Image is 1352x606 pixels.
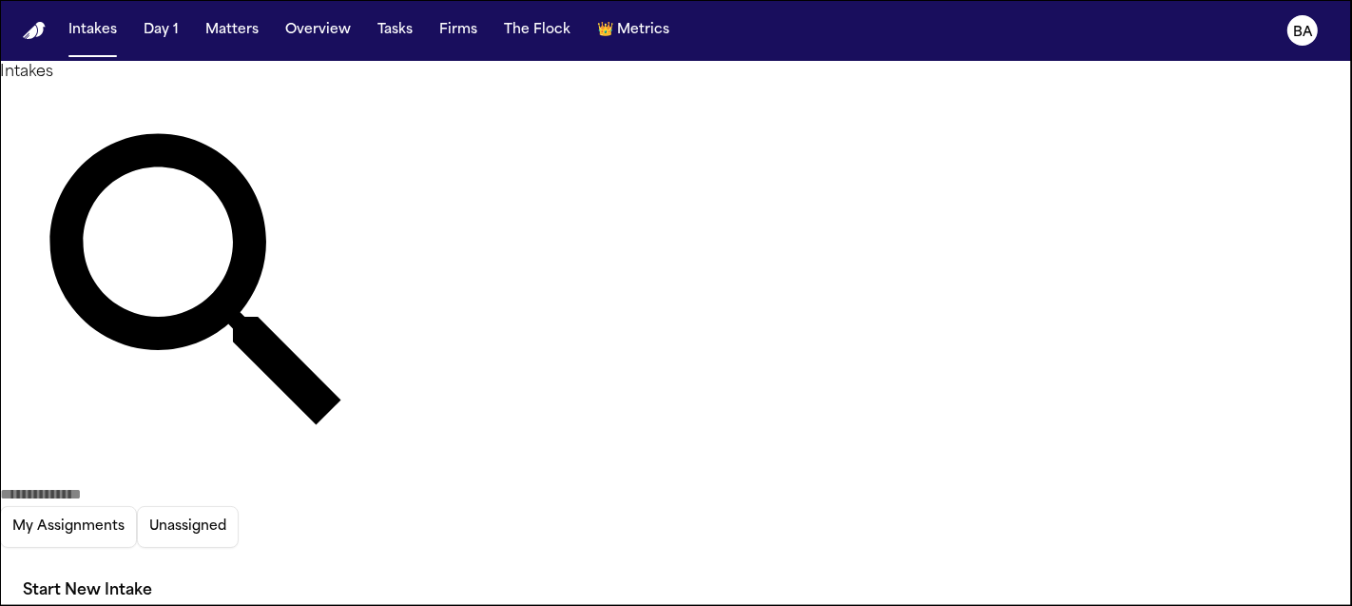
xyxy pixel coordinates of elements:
[136,13,186,48] button: Day 1
[198,13,266,48] button: Matters
[432,13,485,48] button: Firms
[496,13,578,48] button: The Flock
[23,22,46,40] a: Home
[137,506,239,548] button: Unassigned
[23,22,46,40] img: Finch Logo
[370,13,420,48] button: Tasks
[61,13,125,48] button: Intakes
[589,13,677,48] button: crownMetrics
[278,13,358,48] button: Overview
